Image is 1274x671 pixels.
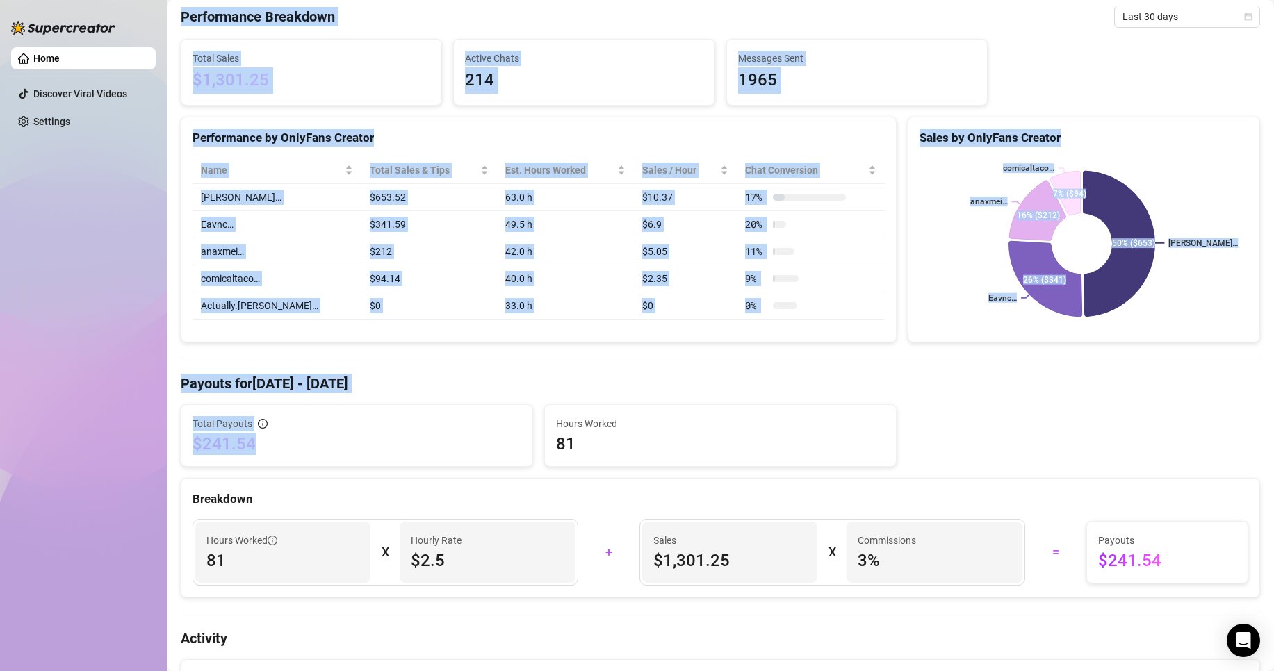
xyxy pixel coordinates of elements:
[653,533,806,548] span: Sales
[556,433,885,455] span: 81
[1098,533,1236,548] span: Payouts
[411,533,462,548] article: Hourly Rate
[497,238,633,265] td: 42.0 h
[361,265,497,292] td: $94.14
[193,433,521,455] span: $241.54
[1169,238,1239,248] text: [PERSON_NAME]…
[642,163,718,178] span: Sales / Hour
[634,265,737,292] td: $2.35
[33,116,70,127] a: Settings
[587,541,631,563] div: +
[497,265,633,292] td: 40.0 h
[268,536,277,545] span: info-circle
[361,292,497,320] td: $0
[1098,549,1236,572] span: $241.54
[497,211,633,238] td: 49.5 h
[1003,163,1054,173] text: comicaltaco…
[206,549,359,572] span: 81
[193,157,361,184] th: Name
[505,163,614,178] div: Est. Hours Worked
[1034,541,1078,563] div: =
[193,238,361,265] td: anaxmei…
[193,184,361,211] td: [PERSON_NAME]…
[497,292,633,320] td: 33.0 h
[193,67,430,94] span: $1,301.25
[738,51,976,66] span: Messages Sent
[634,211,737,238] td: $6.9
[361,238,497,265] td: $212
[411,549,564,572] span: $2.5
[745,271,767,286] span: 9 %
[33,53,60,64] a: Home
[193,129,885,147] div: Performance by OnlyFans Creator
[1244,13,1252,21] span: calendar
[497,184,633,211] td: 63.0 h
[745,298,767,313] span: 0 %
[634,157,737,184] th: Sales / Hour
[465,51,703,66] span: Active Chats
[11,21,115,35] img: logo-BBDzfeDw.svg
[361,211,497,238] td: $341.59
[737,157,885,184] th: Chat Conversion
[193,211,361,238] td: Eavnc…
[745,163,865,178] span: Chat Conversion
[370,163,477,178] span: Total Sales & Tips
[738,67,976,94] span: 1965
[193,416,252,431] span: Total Payouts
[556,416,885,431] span: Hours Worked
[653,549,806,572] span: $1,301.25
[1122,6,1252,27] span: Last 30 days
[258,419,268,429] span: info-circle
[382,541,389,563] div: X
[206,533,277,548] span: Hours Worked
[361,157,497,184] th: Total Sales & Tips
[745,244,767,259] span: 11 %
[181,7,335,26] h4: Performance Breakdown
[181,374,1260,393] h4: Payouts for [DATE] - [DATE]
[193,265,361,292] td: comicaltaco…
[634,184,737,211] td: $10.37
[858,533,916,548] article: Commissions
[828,541,835,563] div: X
[201,163,342,178] span: Name
[988,293,1017,303] text: Eavnc…
[1227,624,1260,657] div: Open Intercom Messenger
[634,292,737,320] td: $0
[745,217,767,232] span: 20 %
[193,292,361,320] td: Actually.[PERSON_NAME]…
[361,184,497,211] td: $653.52
[634,238,737,265] td: $5.05
[181,629,1260,648] h4: Activity
[33,88,127,99] a: Discover Viral Videos
[920,129,1248,147] div: Sales by OnlyFans Creator
[193,51,430,66] span: Total Sales
[970,197,1008,206] text: anaxmei…
[193,490,1248,508] div: Breakdown
[858,549,1011,572] span: 3 %
[465,67,703,94] span: 214
[745,190,767,205] span: 17 %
